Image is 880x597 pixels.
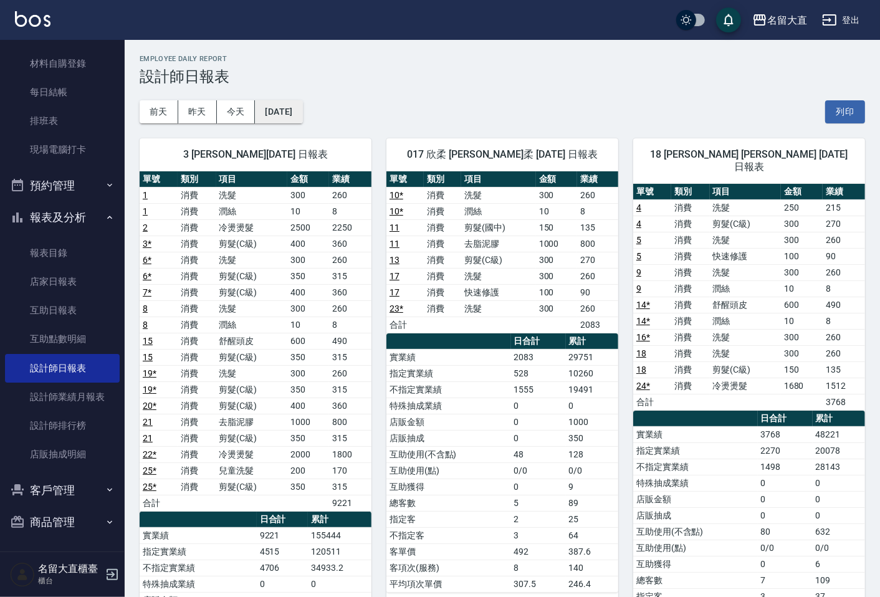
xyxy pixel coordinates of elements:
td: 潤絲 [461,203,536,219]
a: 店販抽成明細 [5,440,120,469]
td: 300 [781,345,823,361]
th: 業績 [329,171,371,188]
td: 消費 [178,414,216,430]
td: 300 [781,232,823,248]
td: 冷燙燙髮 [710,378,781,394]
td: 5 [511,495,566,511]
td: 指定實業績 [633,442,758,459]
td: 8 [823,280,865,297]
td: 潤絲 [216,317,287,333]
a: 5 [636,235,641,245]
td: 2000 [287,446,330,462]
td: 剪髮(C級) [216,398,287,414]
a: 排班表 [5,107,120,135]
td: 消費 [424,268,461,284]
td: 400 [287,284,330,300]
td: 消費 [671,378,709,394]
td: 3768 [823,394,865,410]
th: 單號 [140,171,178,188]
td: 150 [781,361,823,378]
td: 店販金額 [386,414,511,430]
a: 材料自購登錄 [5,49,120,78]
td: 632 [813,523,865,540]
a: 21 [143,417,153,427]
td: 9 [566,479,618,495]
td: 合計 [386,317,424,333]
td: 洗髮 [710,264,781,280]
td: 89 [566,495,618,511]
a: 11 [390,239,399,249]
td: 互助使用(點) [386,462,511,479]
td: 消費 [178,479,216,495]
td: 消費 [671,248,709,264]
td: 洗髮 [216,365,287,381]
a: 互助日報表 [5,296,120,325]
td: 消費 [178,300,216,317]
button: 商品管理 [5,506,120,538]
td: 2083 [511,349,566,365]
td: 去脂泥膠 [216,414,287,430]
a: 現場電腦打卡 [5,135,120,164]
td: 315 [329,430,371,446]
a: 4 [636,219,641,229]
button: 客戶管理 [5,474,120,507]
a: 9 [636,267,641,277]
td: 2083 [577,317,618,333]
img: Logo [15,11,50,27]
a: 8 [143,303,148,313]
td: 1512 [823,378,865,394]
td: 260 [329,365,371,381]
td: 舒醒頭皮 [710,297,781,313]
td: 剪髮(C級) [216,236,287,252]
td: 消費 [671,297,709,313]
td: 400 [287,236,330,252]
td: 消費 [178,365,216,381]
td: 消費 [178,381,216,398]
td: 消費 [178,236,216,252]
th: 日合計 [758,411,813,427]
table: a dense table [386,171,618,333]
td: 270 [823,216,865,232]
td: 250 [781,199,823,216]
div: 名留大直 [767,12,807,28]
td: 260 [577,187,618,203]
td: 300 [536,252,577,268]
td: 實業績 [633,426,758,442]
td: 350 [287,381,330,398]
td: 350 [287,479,330,495]
td: 2250 [329,219,371,236]
td: 0/0 [566,462,618,479]
td: 洗髮 [710,232,781,248]
td: 0 [813,491,865,507]
td: 0 [758,475,813,491]
td: 300 [781,329,823,345]
td: 0/0 [511,462,566,479]
td: 80 [758,523,813,540]
td: 600 [287,333,330,349]
td: 剪髮(C級) [710,216,781,232]
td: 潤絲 [216,203,287,219]
a: 設計師排行榜 [5,411,120,440]
td: 不指定實業績 [633,459,758,475]
td: 實業績 [140,527,257,543]
table: a dense table [386,333,618,593]
td: 528 [511,365,566,381]
td: 8 [823,313,865,329]
td: 互助使用(不含點) [386,446,511,462]
th: 項目 [461,171,536,188]
td: 消費 [424,203,461,219]
td: 200 [287,462,330,479]
a: 9 [636,284,641,294]
td: 128 [566,446,618,462]
td: 合計 [140,495,178,511]
td: 消費 [178,462,216,479]
td: 350 [566,430,618,446]
td: 0 [758,491,813,507]
td: 8 [329,317,371,333]
td: 135 [577,219,618,236]
a: 17 [390,287,399,297]
td: 260 [329,252,371,268]
td: 315 [329,349,371,365]
td: 消費 [178,446,216,462]
td: 8 [329,203,371,219]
